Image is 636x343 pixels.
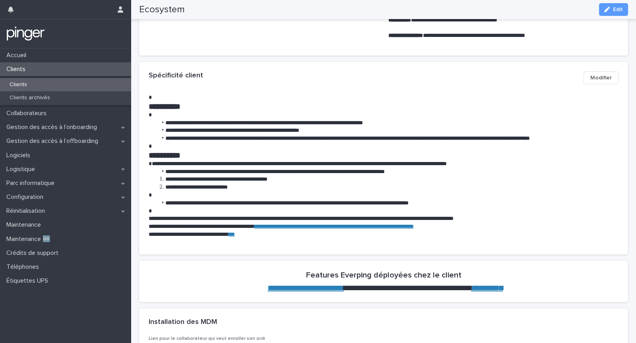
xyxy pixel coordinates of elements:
p: Téléphones [3,263,45,271]
p: Gestion des accès à l’onboarding [3,123,103,131]
p: Crédits de support [3,249,65,257]
img: mTgBEunGTSyRkCgitkcU [6,26,45,42]
span: Edit [613,7,623,12]
p: Logistique [3,166,41,173]
p: Étiquettes UPS [3,277,54,285]
h2: Features Everping déployées chez le client [306,270,461,280]
h2: Ecosystem [139,4,185,15]
p: Logiciels [3,152,37,159]
p: Clients [3,66,32,73]
p: Gestion des accès à l’offboarding [3,137,105,145]
h2: Installation des MDM [149,318,217,327]
p: Configuration [3,193,50,201]
p: Maintenance 🆕 [3,235,57,243]
p: Réinitialisation [3,207,51,215]
h2: Spécificité client [149,71,203,80]
button: Edit [599,3,628,16]
button: Modifier [584,71,619,84]
p: Parc informatique [3,179,61,187]
p: Accueil [3,52,33,59]
p: Collaborateurs [3,110,53,117]
p: Clients [3,81,33,88]
p: Maintenance [3,221,47,229]
p: Clients archivés [3,94,56,101]
span: Modifier [590,74,612,82]
span: Lien pour le collaborateur qui veut enroller son ordi [149,336,265,341]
